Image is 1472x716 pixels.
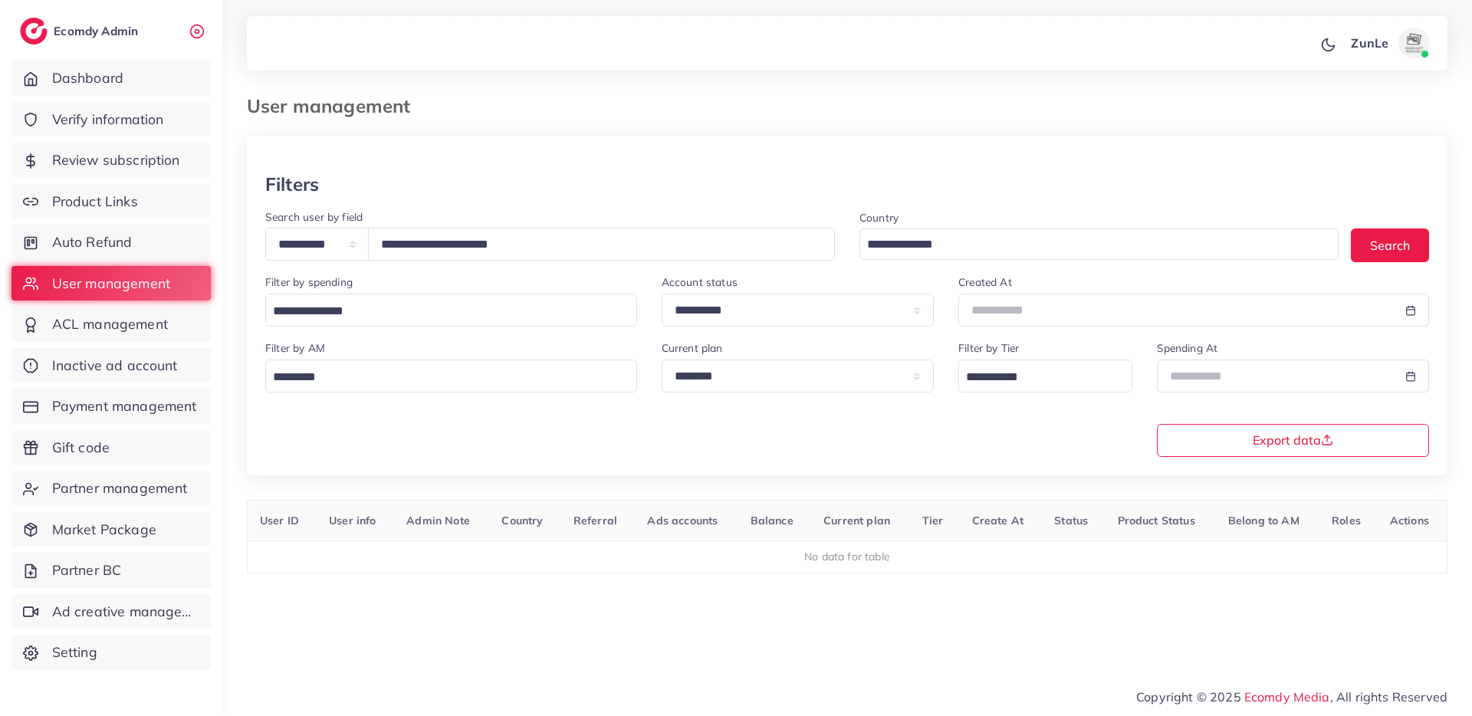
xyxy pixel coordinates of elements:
label: Current plan [662,340,723,356]
span: Tier [922,514,944,527]
span: Dashboard [52,68,123,88]
a: User management [11,266,211,301]
span: User management [52,274,170,294]
h2: Ecomdy Admin [54,24,142,38]
input: Search for option [862,233,1319,257]
span: Partner management [52,478,188,498]
h3: User management [247,95,422,117]
a: Partner BC [11,553,211,588]
span: Export data [1253,434,1333,446]
a: logoEcomdy Admin [20,18,142,44]
div: Search for option [265,294,637,327]
button: Export data [1157,424,1430,457]
h3: Filters [265,173,319,195]
a: Payment management [11,389,211,424]
span: Auto Refund [52,232,133,252]
label: Spending At [1157,340,1218,356]
span: Admin Note [406,514,470,527]
p: ZunLe [1351,34,1388,52]
a: Setting [11,635,211,670]
a: Verify information [11,102,211,137]
img: avatar [1398,28,1429,58]
span: Belong to AM [1228,514,1299,527]
label: Filter by spending [265,274,353,290]
a: Review subscription [11,143,211,178]
span: Referral [573,514,617,527]
span: Roles [1332,514,1361,527]
span: Copyright © 2025 [1136,688,1447,706]
a: Partner management [11,471,211,506]
span: Setting [52,642,97,662]
span: , All rights Reserved [1330,688,1447,706]
a: Inactive ad account [11,348,211,383]
span: Inactive ad account [52,356,178,376]
span: Actions [1390,514,1429,527]
span: Payment management [52,396,197,416]
span: ACL management [52,314,168,334]
span: Balance [751,514,793,527]
span: Country [501,514,543,527]
a: Dashboard [11,61,211,96]
button: Search [1351,228,1429,261]
a: Product Links [11,184,211,219]
div: Search for option [859,228,1339,260]
span: Partner BC [52,560,122,580]
span: Product Links [52,192,138,212]
a: Ecomdy Media [1244,689,1330,705]
span: Gift code [52,438,110,458]
span: Status [1054,514,1088,527]
a: ZunLeavatar [1342,28,1435,58]
input: Search for option [961,366,1112,389]
span: User info [329,514,376,527]
span: Product Status [1118,514,1195,527]
a: ACL management [11,307,211,342]
div: Search for option [265,360,637,392]
a: Market Package [11,512,211,547]
span: Ads accounts [647,514,718,527]
a: Auto Refund [11,225,211,260]
a: Gift code [11,430,211,465]
span: Verify information [52,110,164,130]
span: Current plan [823,514,890,527]
label: Created At [958,274,1012,290]
label: Filter by Tier [958,340,1019,356]
input: Search for option [268,300,617,324]
label: Account status [662,274,738,290]
input: Search for option [268,366,617,389]
div: No data for table [256,549,1439,564]
span: Create At [972,514,1024,527]
img: logo [20,18,48,44]
span: User ID [260,514,299,527]
a: Ad creative management [11,594,211,629]
span: Ad creative management [52,602,199,622]
span: Review subscription [52,150,180,170]
label: Search user by field [265,209,363,225]
label: Filter by AM [265,340,325,356]
div: Search for option [958,360,1132,392]
span: Market Package [52,520,156,540]
label: Country [859,210,899,225]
